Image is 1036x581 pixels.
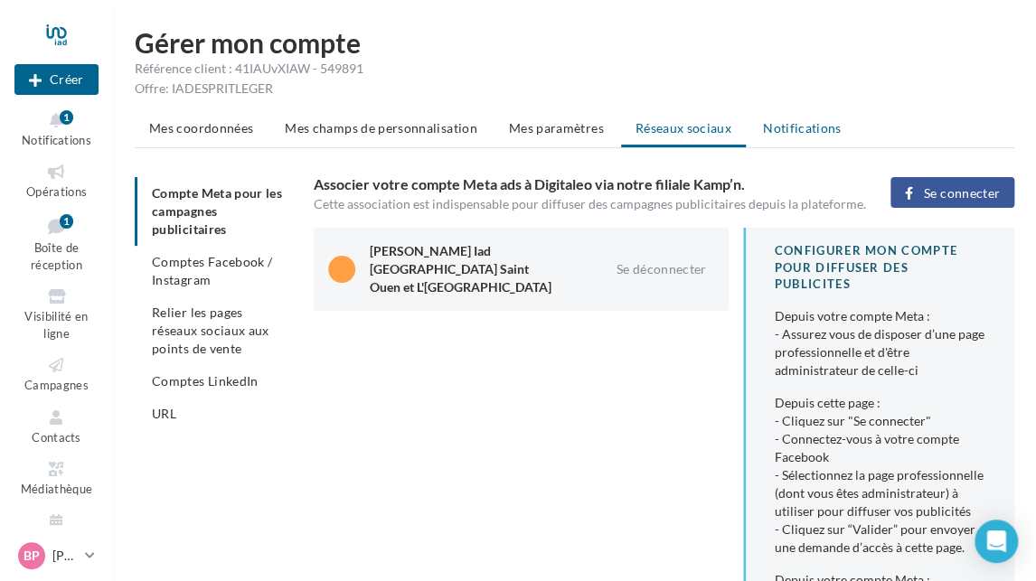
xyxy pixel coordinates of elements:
[370,242,570,296] div: [PERSON_NAME] Iad [GEOGRAPHIC_DATA] Saint Ouen et L'[GEOGRAPHIC_DATA]
[890,177,1014,208] button: Se connecter
[14,455,99,500] a: Médiathèque
[14,539,99,573] a: BP [PERSON_NAME]
[135,60,1014,78] div: Référence client : 41IAUvXIAW - 549891
[60,110,73,125] div: 1
[14,158,99,202] a: Opérations
[24,378,89,392] span: Campagnes
[26,184,87,199] span: Opérations
[24,547,40,565] span: BP
[14,64,99,95] button: Créer
[149,120,253,136] span: Mes coordonnées
[21,482,93,496] span: Médiathèque
[31,240,82,272] span: Boîte de réception
[14,107,99,151] button: Notifications 1
[152,406,176,421] span: URL
[152,254,272,287] span: Comptes Facebook / Instagram
[52,547,78,565] p: [PERSON_NAME]
[24,309,88,341] span: Visibilité en ligne
[14,351,99,396] a: Campagnes
[135,80,1014,98] div: Offre: IADESPRITLEGER
[775,307,985,380] div: Depuis votre compte Meta : - Assurez vous de disposer d’une page professionnelle et d'être admini...
[775,242,985,293] div: CONFIGURER MON COMPTE POUR DIFFUSER DES PUBLICITES
[22,133,91,147] span: Notifications
[975,520,1018,563] div: Open Intercom Messenger
[775,394,985,557] div: Depuis cette page : - Cliquez sur "Se connecter" - Connectez-vous à votre compte Facebook - Sélec...
[314,195,871,213] div: Cette association est indispensable pour diffuser des campagnes publicitaires depuis la plateforme.
[14,211,99,276] a: Boîte de réception1
[14,404,99,448] a: Contacts
[152,305,269,356] span: Relier les pages réseaux sociaux aux points de vente
[609,258,714,280] button: Se déconnecter
[763,120,842,136] span: Notifications
[924,186,1000,201] span: Se connecter
[509,120,604,136] span: Mes paramètres
[32,430,81,445] span: Contacts
[314,177,871,192] h3: Associer votre compte Meta ads à Digitaleo via notre filiale Kamp’n.
[14,508,99,552] a: Calendrier
[135,29,1014,56] h1: Gérer mon compte
[285,120,477,136] span: Mes champs de personnalisation
[152,373,259,389] span: Comptes LinkedIn
[14,64,99,95] div: Nouvelle campagne
[14,283,99,344] a: Visibilité en ligne
[60,214,73,229] div: 1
